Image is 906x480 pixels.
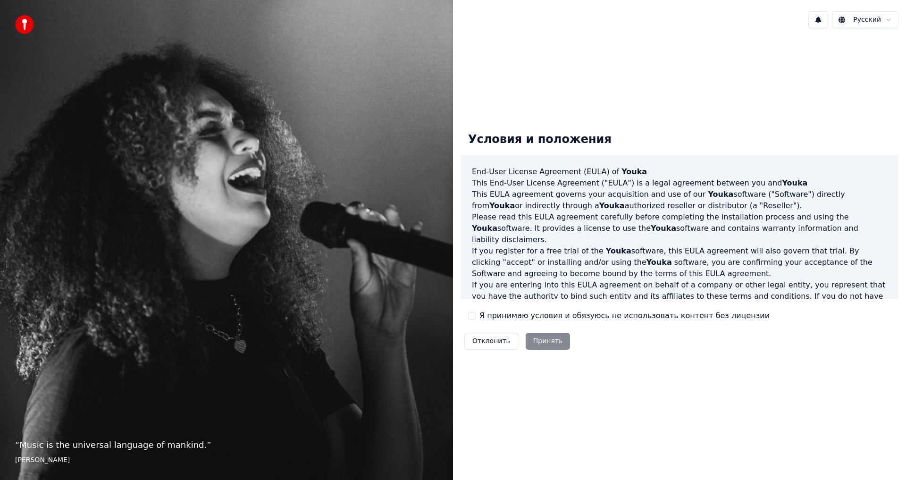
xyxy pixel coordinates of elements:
[472,166,887,177] h3: End-User License Agreement (EULA) of
[646,258,672,267] span: Youka
[472,279,887,325] p: If you are entering into this EULA agreement on behalf of a company or other legal entity, you re...
[489,201,515,210] span: Youka
[782,178,807,187] span: Youka
[708,190,733,199] span: Youka
[479,310,770,321] label: Я принимаю условия и обязуюсь не использовать контент без лицензии
[15,455,438,465] footer: [PERSON_NAME]
[472,211,887,245] p: Please read this EULA agreement carefully before completing the installation process and using th...
[15,15,34,34] img: youka
[472,177,887,189] p: This End-User License Agreement ("EULA") is a legal agreement between you and
[599,201,625,210] span: Youka
[464,333,518,350] button: Отклонить
[461,125,619,155] div: Условия и положения
[15,438,438,452] p: “ Music is the universal language of mankind. ”
[472,245,887,279] p: If you register for a free trial of the software, this EULA agreement will also govern that trial...
[472,224,497,233] span: Youka
[472,189,887,211] p: This EULA agreement governs your acquisition and use of our software ("Software") directly from o...
[606,246,631,255] span: Youka
[621,167,647,176] span: Youka
[651,224,676,233] span: Youka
